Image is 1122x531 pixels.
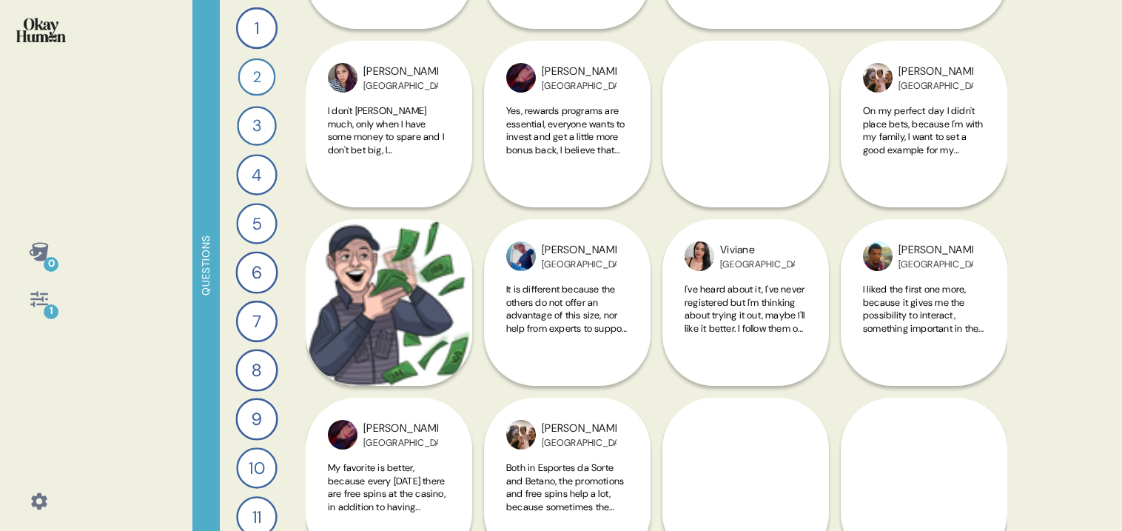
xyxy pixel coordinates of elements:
div: 3 [237,106,276,145]
img: okayhuman.3b1b6348.png [16,18,66,42]
div: 2 [238,59,276,96]
div: [PERSON_NAME] [542,64,617,80]
div: 5 [236,203,277,244]
span: On my perfect day I didn't place bets, because I'm with my family, I want to set a good example f... [863,104,984,221]
div: 10 [236,447,277,488]
div: [GEOGRAPHIC_DATA] [542,437,617,449]
div: Viviane [720,242,795,258]
img: profilepic_9527447217342397.jpg [863,63,893,93]
span: I've heard about it, I've never registered but I'm thinking about trying it out, maybe I'll like ... [685,283,805,387]
div: [GEOGRAPHIC_DATA] [542,258,617,270]
div: [GEOGRAPHIC_DATA] [363,80,438,92]
div: [GEOGRAPHIC_DATA] [542,80,617,92]
div: 6 [235,251,278,293]
div: [GEOGRAPHIC_DATA] [720,258,795,270]
div: [PERSON_NAME] [363,421,438,437]
span: Yes, rewards programs are essential, everyone wants to invest and get a little more bonus back, I... [506,104,625,208]
span: It is different because the others do not offer an advantage of this size, nor help from experts ... [506,283,628,387]
div: 8 [235,349,278,391]
div: [GEOGRAPHIC_DATA] [363,437,438,449]
div: 1 [236,7,278,49]
div: [PERSON_NAME] [898,64,973,80]
div: 7 [236,301,278,342]
div: [PERSON_NAME] [363,64,438,80]
img: profilepic_9383842701743878.jpg [328,63,357,93]
img: profilepic_29243242198653783.jpg [685,241,714,271]
img: profilepic_9410623662389515.jpg [506,63,536,93]
div: 0 [44,257,58,272]
span: I don't [PERSON_NAME] much, only when I have some money to spare and I don't bet big, I [PERSON_N... [328,104,448,234]
div: 4 [236,154,277,195]
div: 1 [44,304,58,319]
img: profilepic_9410623662389515.jpg [328,420,357,450]
img: profilepic_9663690387040963.jpg [506,241,536,271]
div: 9 [235,398,278,440]
div: [GEOGRAPHIC_DATA] [898,80,973,92]
img: profilepic_9527447217342397.jpg [506,420,536,450]
div: [PERSON_NAME] [542,242,617,258]
div: [PERSON_NAME] [542,421,617,437]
